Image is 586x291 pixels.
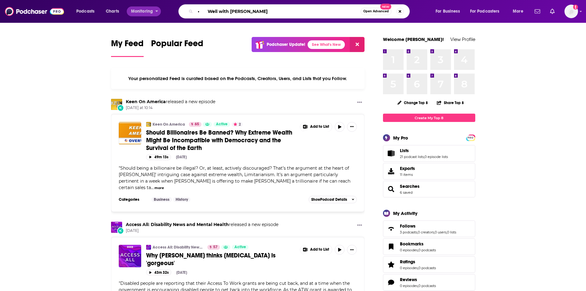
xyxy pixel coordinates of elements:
[126,99,166,104] a: Keen On America
[400,241,424,247] span: Bookmarks
[267,42,305,47] p: Podchaser Update!
[127,6,161,16] button: open menu
[548,6,557,17] a: Show notifications dropdown
[176,155,187,159] div: [DATE]
[5,6,64,17] img: Podchaser - Follow, Share and Rate Podcasts
[400,259,415,265] span: Ratings
[436,7,460,16] span: For Business
[151,38,203,52] span: Popular Feed
[207,245,220,250] a: 57
[153,245,203,250] a: Access All: Disability News and Mental Health
[76,7,94,16] span: Podcasts
[435,230,446,234] a: 0 users
[347,122,357,132] button: Show More Button
[119,122,141,144] img: Should Billionaires Be Banned? Why Extreme Wealth Might Be Incompatible with Democracy and the Su...
[131,7,153,16] span: Monitoring
[385,278,397,287] a: Reviews
[564,5,578,18] img: User Profile
[146,269,171,275] button: 43m 32s
[385,167,397,176] span: Exports
[383,163,475,180] a: Exports
[418,248,436,252] a: 0 podcasts
[173,197,190,202] a: History
[385,224,397,233] a: Follows
[117,227,124,234] div: New Episode
[400,166,415,171] span: Exports
[126,228,278,233] span: [DATE]
[119,245,141,267] img: Why singer Abigail thinks autism is 'gorgeous'
[111,38,144,52] span: My Feed
[102,6,123,16] a: Charts
[425,155,448,159] a: 0 episode lists
[308,40,345,49] a: See What's New
[111,222,122,233] img: Access All: Disability News and Mental Health
[151,185,154,190] span: ...
[447,230,456,234] a: 0 lists
[400,184,420,189] a: Searches
[119,165,350,190] span: Should being a billionaire be illegal? Or, at least, actively discouraged? That’s the argument at...
[310,247,329,252] span: Add to List
[383,36,444,42] a: Welcome [PERSON_NAME]!
[232,122,243,127] button: 2
[400,172,415,177] span: 11 items
[195,6,361,16] input: Search podcasts, credits, & more...
[573,5,578,10] svg: Add a profile image
[117,104,124,111] div: New Episode
[564,5,578,18] button: Show profile menu
[400,190,413,195] a: 6 saved
[383,145,475,162] span: Lists
[418,284,436,288] a: 0 podcasts
[361,8,392,15] button: Open AdvancedNew
[383,114,475,122] a: Create My Top 8
[400,230,417,234] a: 3 podcasts
[151,38,203,57] a: Popular Feed
[400,155,424,159] a: 21 podcast lists
[184,4,416,18] div: Search podcasts, credits, & more...
[450,36,475,42] a: View Profile
[393,210,417,216] div: My Activity
[126,222,229,227] a: Access All: Disability News and Mental Health
[119,165,350,190] span: "
[213,122,230,127] a: Active
[195,121,199,127] span: 65
[564,5,578,18] span: Logged in as megcassidy
[111,99,122,110] img: Keen On America
[393,135,408,141] div: My Pro
[380,4,391,10] span: New
[146,252,296,267] a: Why [PERSON_NAME] thinks [MEDICAL_DATA] is 'gorgeous'
[383,274,475,291] span: Reviews
[400,223,456,229] a: Follows
[437,97,464,109] button: Share Top 8
[309,196,357,203] button: ShowPodcast Details
[111,68,365,89] div: Your personalized Feed is curated based on the Podcasts, Creators, Users, and Lists that you Follow.
[146,129,292,152] span: Should Billionaires Be Banned? Why Extreme Wealth Might Be Incompatible with Democracy and the Su...
[383,238,475,255] span: Bookmarks
[146,154,171,160] button: 49m 13s
[154,185,164,191] button: more
[400,248,418,252] a: 0 episodes
[383,181,475,197] span: Searches
[418,266,436,270] a: 0 podcasts
[400,277,417,282] span: Reviews
[470,7,500,16] span: For Podcasters
[300,122,332,132] button: Show More Button
[417,230,418,234] span: ,
[467,135,474,140] a: PRO
[146,252,276,267] span: Why [PERSON_NAME] thinks [MEDICAL_DATA] is 'gorgeous'
[300,245,332,255] button: Show More Button
[431,6,468,16] button: open menu
[400,223,416,229] span: Follows
[355,222,365,229] button: Show More Button
[189,122,201,127] a: 65
[385,185,397,193] a: Searches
